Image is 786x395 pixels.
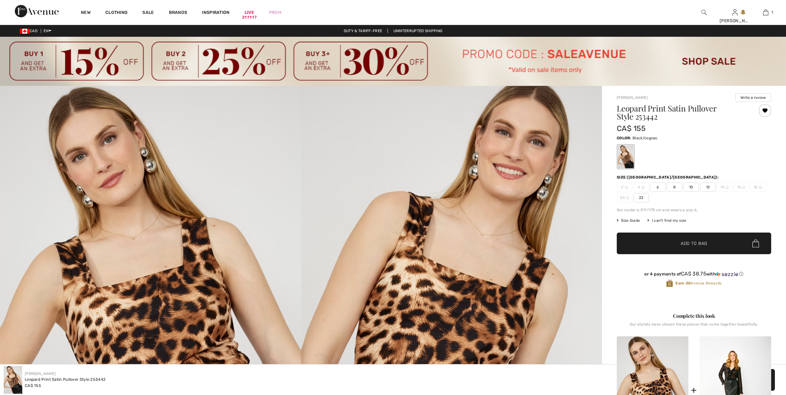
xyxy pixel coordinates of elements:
span: 12 [700,183,716,192]
span: 18 [750,183,766,192]
img: ring-m.svg [626,196,629,199]
img: search the website [701,9,707,16]
button: Write a review [735,93,771,102]
a: Brands [169,10,187,16]
img: ring-m.svg [742,186,745,189]
span: CA$ 155 [25,383,41,388]
img: ring-m.svg [641,186,645,189]
span: Black/cognac [633,136,658,140]
button: Add to Bag [617,233,771,254]
div: or 4 payments ofCA$ 38.75withSezzle Click to learn more about Sezzle [617,271,771,279]
img: Sezzle [716,271,738,277]
strong: Earn 30 [675,281,691,285]
img: Avenue Rewards [666,279,673,288]
div: Our model is 5'9"/175 cm and wears a size 6. [617,207,771,213]
div: or 4 payments of with [617,271,771,277]
a: Sign In [732,9,738,15]
span: EN [44,29,51,33]
div: Our stylists have chosen these pieces that come together beautifully. [617,322,771,331]
div: Complete this look [617,312,771,320]
a: 1 [750,9,781,16]
img: Leopard Print Satin Pullover Style 253442 [4,366,22,394]
span: 14 [717,183,732,192]
span: 20 [617,193,632,202]
span: 6 [650,183,666,192]
a: Prom [269,9,281,16]
iframe: Opens a widget where you can chat to one of our agents [747,349,780,364]
img: 1ère Avenue [15,5,59,17]
span: Color: [617,136,631,140]
img: Bag.svg [752,239,759,247]
span: 10 [683,183,699,192]
span: 8 [667,183,682,192]
span: CAD [20,29,40,33]
h1: Leopard Print Satin Pullover Style 253442 [617,104,746,120]
span: Avenue Rewards [675,280,721,286]
div: 21:11:17 [242,15,257,20]
img: My Info [732,9,738,16]
div: I can't find my size [647,218,686,223]
a: Sale [142,10,154,16]
span: 22 [633,193,649,202]
img: ring-m.svg [725,186,729,189]
div: Black/cognac [618,145,634,168]
a: Clothing [105,10,128,16]
img: ring-m.svg [759,186,762,189]
span: 2 [617,183,632,192]
span: Inspiration [202,10,229,16]
span: 16 [733,183,749,192]
span: CA$ 38.75 [681,271,706,277]
div: [PERSON_NAME] [720,18,750,24]
a: [PERSON_NAME] [617,95,648,100]
a: Live21:11:17 [245,9,254,16]
span: Size Guide [617,218,640,223]
img: Canadian Dollar [20,29,30,34]
span: 4 [633,183,649,192]
a: New [81,10,90,16]
img: My Bag [763,9,768,16]
div: Size ([GEOGRAPHIC_DATA]/[GEOGRAPHIC_DATA]): [617,174,720,180]
div: Leopard Print Satin Pullover Style 253442 [25,376,106,383]
a: [PERSON_NAME] [25,372,56,376]
span: 1 [771,10,773,15]
img: ring-m.svg [625,186,628,189]
span: CA$ 155 [617,124,645,133]
span: Add to Bag [681,240,707,247]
